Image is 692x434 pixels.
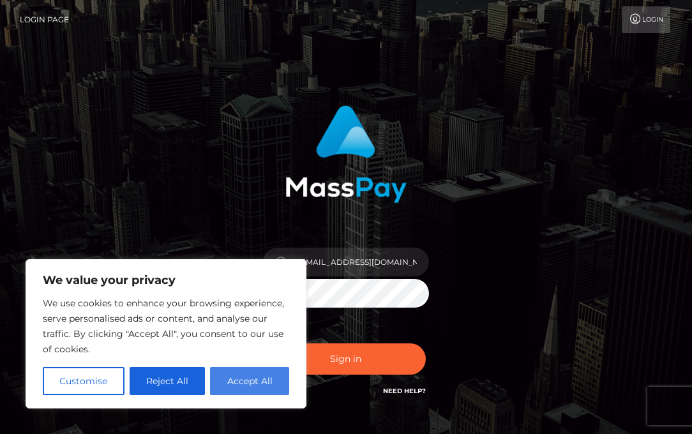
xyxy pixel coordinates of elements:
a: Login Page [20,6,69,33]
button: Sign in [266,343,426,375]
button: Reject All [130,367,206,395]
button: Customise [43,367,124,395]
p: We value your privacy [43,273,289,288]
p: We use cookies to enhance your browsing experience, serve personalised ads or content, and analys... [43,296,289,357]
input: Username... [286,248,429,276]
img: MassPay Login [285,105,407,203]
a: Need Help? [383,387,426,395]
a: Login [622,6,670,33]
button: Accept All [210,367,289,395]
div: We value your privacy [26,259,306,408]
